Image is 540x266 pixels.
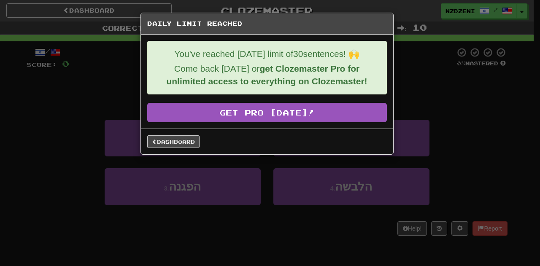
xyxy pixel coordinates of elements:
a: Dashboard [147,135,200,148]
p: You've reached [DATE] limit of 30 sentences! 🙌 [154,48,380,60]
strong: get Clozemaster Pro for unlimited access to everything on Clozemaster! [166,64,367,86]
p: Come back [DATE] or [154,62,380,88]
a: Get Pro [DATE]! [147,103,387,122]
h5: Daily Limit Reached [147,19,387,28]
